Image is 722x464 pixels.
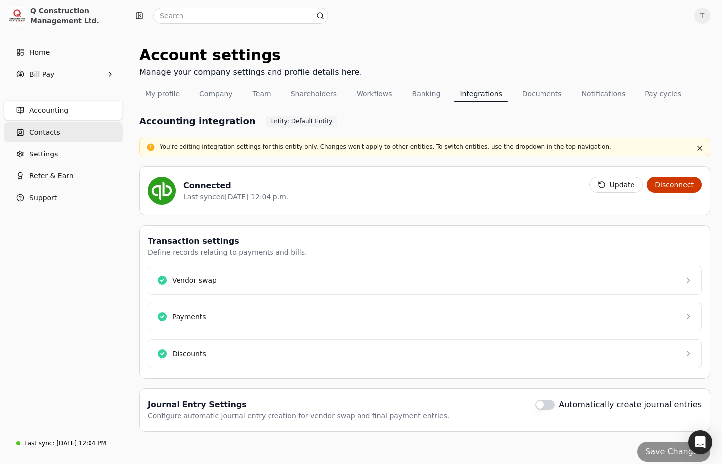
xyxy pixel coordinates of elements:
button: Pay cycles [639,86,687,102]
span: Refer & Earn [29,171,74,181]
button: Support [4,188,123,208]
div: Transaction settings [148,235,307,247]
p: You're editing integration settings for this entity only. Changes won't apply to other entities. ... [160,142,690,151]
span: Accounting [29,105,68,116]
div: Manage your company settings and profile details here. [139,66,362,78]
button: Shareholders [285,86,343,102]
button: Disconnect [647,177,702,193]
span: Entity: Default Entity [271,117,333,126]
a: Last sync:[DATE] 12:04 PM [4,434,123,452]
div: Payments [172,312,206,322]
button: Company [193,86,239,102]
span: Contacts [29,127,60,138]
div: Connected [183,180,288,192]
div: Account settings [139,44,362,66]
div: [DATE] 12:04 PM [56,439,106,448]
input: Search [153,8,328,24]
a: Accounting [4,100,123,120]
span: Home [29,47,50,58]
button: Bill Pay [4,64,123,84]
span: Bill Pay [29,69,54,79]
div: Last sync: [24,439,54,448]
div: Open Intercom Messenger [688,430,712,454]
button: Banking [406,86,447,102]
button: Discounts [148,339,702,368]
button: Team [247,86,277,102]
a: Settings [4,144,123,164]
button: Vendor swap [148,266,702,295]
label: Automatically create journal entries [559,399,702,411]
button: T [694,8,710,24]
button: Payments [148,303,702,331]
button: Workflows [351,86,398,102]
div: Vendor swap [172,275,217,286]
h1: Accounting integration [139,114,256,128]
button: My profile [139,86,185,102]
button: Automatically create journal entries [535,400,555,410]
a: Contacts [4,122,123,142]
a: Home [4,42,123,62]
div: Configure automatic journal entry creation for vendor swap and final payment entries. [148,411,449,421]
button: Notifications [576,86,632,102]
span: Settings [29,149,58,159]
nav: Tabs [139,86,710,102]
div: Last synced [DATE] 12:04 p.m. [183,192,288,202]
div: Define records relating to payments and bills. [148,247,307,258]
img: 3171ca1f-602b-4dfe-91f0-0ace091e1481.jpeg [8,7,26,25]
button: Refer & Earn [4,166,123,186]
div: Journal Entry Settings [148,399,449,411]
div: Discounts [172,349,206,359]
span: Support [29,193,57,203]
div: Q Construction Management Ltd. [30,6,118,26]
button: Update [589,177,643,193]
button: Integrations [454,86,508,102]
button: Documents [516,86,568,102]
